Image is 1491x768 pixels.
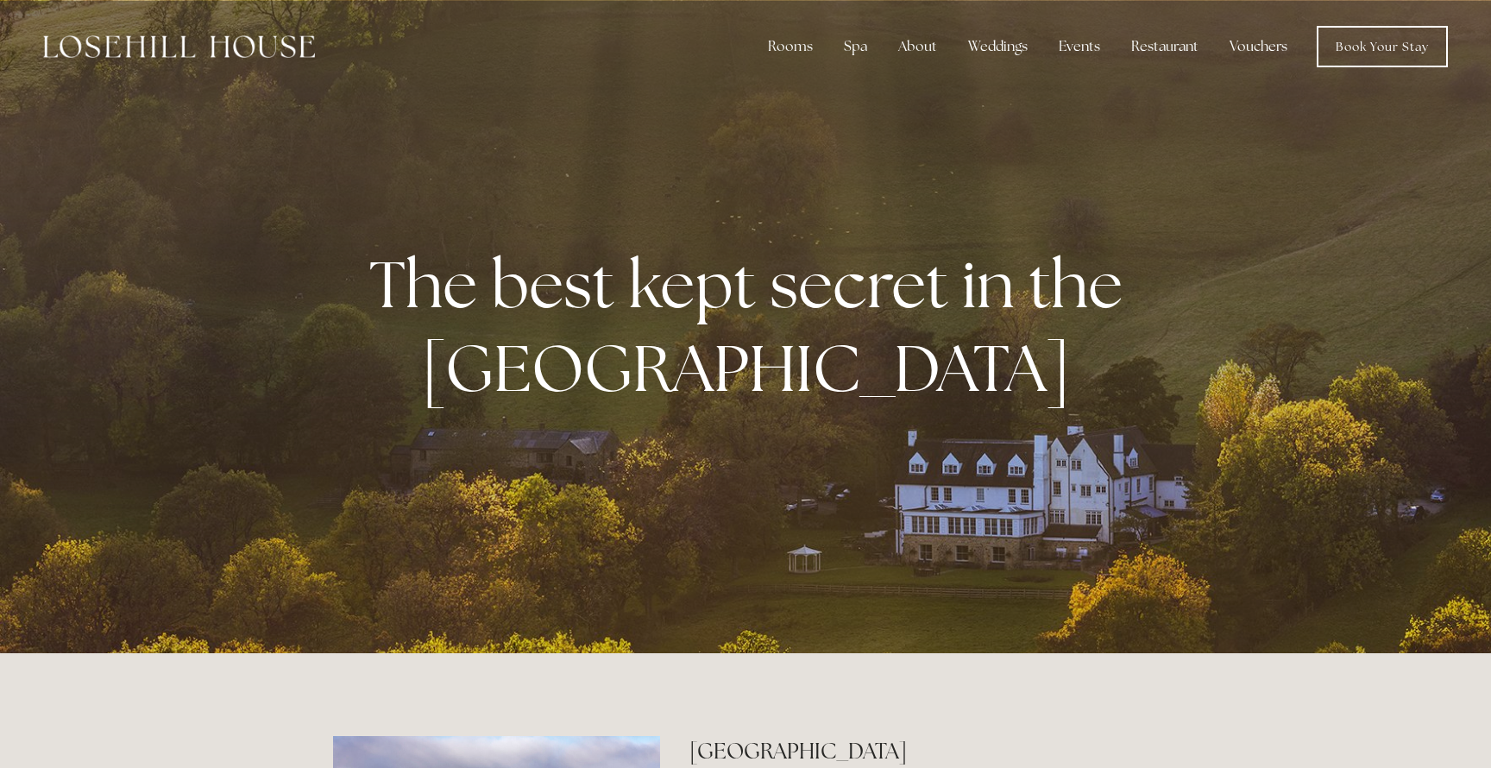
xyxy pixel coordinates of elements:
h2: [GEOGRAPHIC_DATA] [689,736,1158,766]
div: Events [1045,29,1114,64]
div: Restaurant [1117,29,1212,64]
img: Losehill House [43,35,315,58]
div: Spa [830,29,881,64]
div: About [884,29,951,64]
div: Rooms [754,29,827,64]
a: Vouchers [1216,29,1301,64]
div: Weddings [954,29,1041,64]
strong: The best kept secret in the [GEOGRAPHIC_DATA] [369,242,1136,411]
a: Book Your Stay [1317,26,1448,67]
